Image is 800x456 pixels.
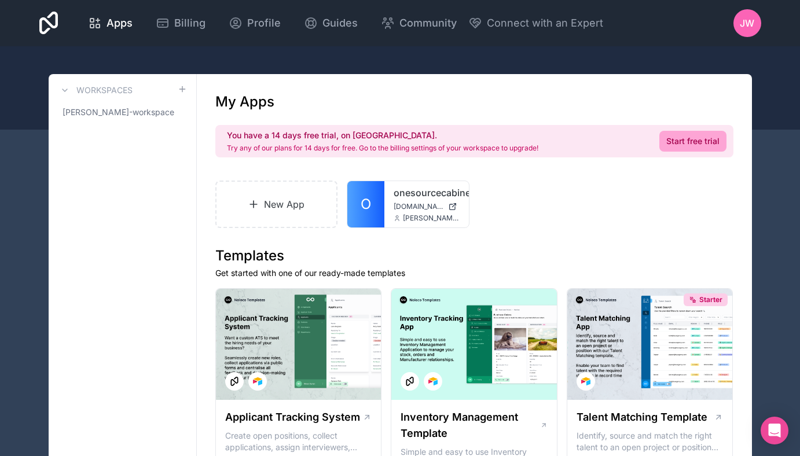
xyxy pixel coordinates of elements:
[58,83,133,97] a: Workspaces
[659,131,726,152] a: Start free trial
[247,15,281,31] span: Profile
[581,377,590,386] img: Airtable Logo
[372,10,466,36] a: Community
[76,84,133,96] h3: Workspaces
[215,267,733,279] p: Get started with one of our ready-made templates
[227,130,538,141] h2: You have a 14 days free trial, on [GEOGRAPHIC_DATA].
[428,377,438,386] img: Airtable Logo
[253,377,262,386] img: Airtable Logo
[219,10,290,36] a: Profile
[225,409,360,425] h1: Applicant Tracking System
[79,10,142,36] a: Apps
[699,295,722,304] span: Starter
[174,15,205,31] span: Billing
[215,181,338,228] a: New App
[394,202,460,211] a: [DOMAIN_NAME]
[295,10,367,36] a: Guides
[740,16,754,30] span: JW
[577,430,724,453] p: Identify, source and match the right talent to an open project or position with our Talent Matchi...
[394,186,460,200] a: onesourcecabinets
[322,15,358,31] span: Guides
[487,15,603,31] span: Connect with an Expert
[215,247,733,265] h1: Templates
[227,144,538,153] p: Try any of our plans for 14 days for free. Go to the billing settings of your workspace to upgrade!
[394,202,443,211] span: [DOMAIN_NAME]
[761,417,788,444] div: Open Intercom Messenger
[146,10,215,36] a: Billing
[399,15,457,31] span: Community
[401,409,540,442] h1: Inventory Management Template
[225,430,372,453] p: Create open positions, collect applications, assign interviewers, centralise candidate feedback a...
[63,106,174,118] span: [PERSON_NAME]-workspace
[215,93,274,111] h1: My Apps
[403,214,460,223] span: [PERSON_NAME][EMAIL_ADDRESS][DOMAIN_NAME]
[468,15,603,31] button: Connect with an Expert
[577,409,707,425] h1: Talent Matching Template
[107,15,133,31] span: Apps
[361,195,371,214] span: O
[58,102,187,123] a: [PERSON_NAME]-workspace
[347,181,384,227] a: O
